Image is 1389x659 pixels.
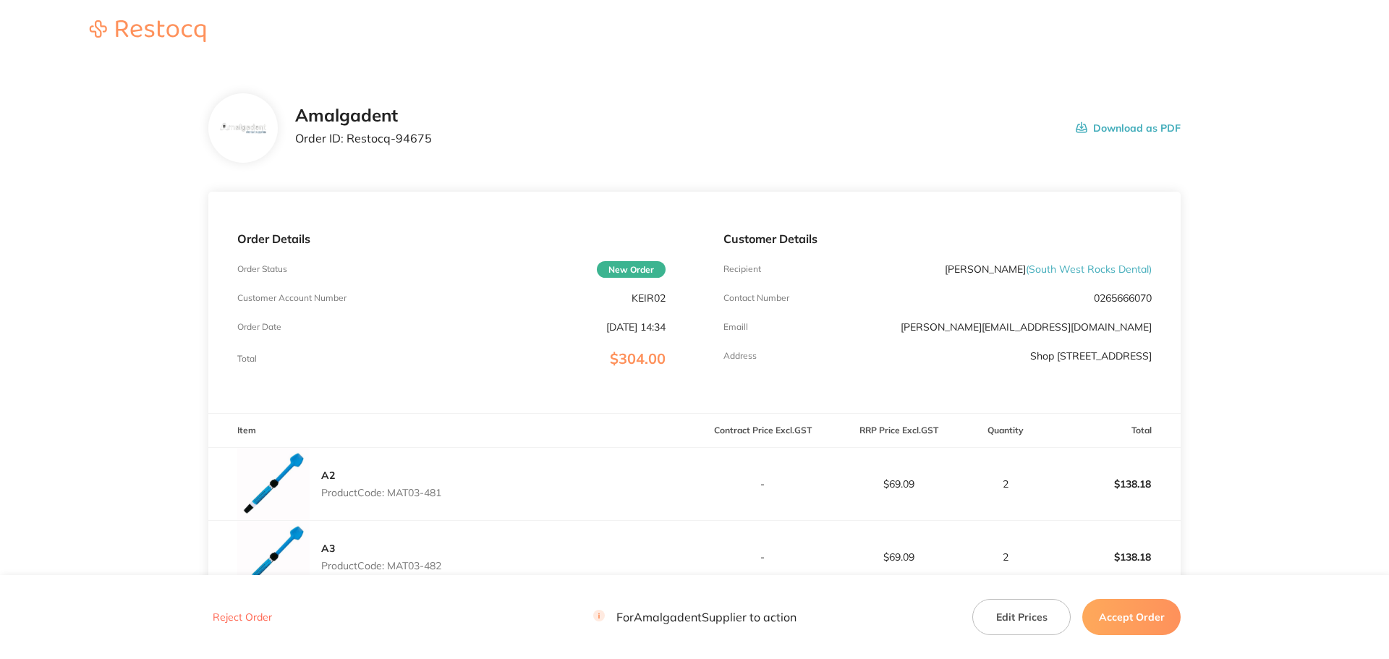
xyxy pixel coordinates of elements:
[321,469,335,482] a: A2
[1076,106,1181,150] button: Download as PDF
[694,414,831,448] th: Contract Price Excl. GST
[321,560,441,571] p: Product Code: MAT03-482
[967,414,1045,448] th: Quantity
[1030,350,1152,362] p: Shop [STREET_ADDRESS]
[208,611,276,624] button: Reject Order
[237,322,281,332] p: Order Date
[695,551,830,563] p: -
[972,599,1071,635] button: Edit Prices
[237,293,347,303] p: Customer Account Number
[901,320,1152,333] a: [PERSON_NAME][EMAIL_ADDRESS][DOMAIN_NAME]
[75,20,220,42] img: Restocq logo
[945,263,1152,275] p: [PERSON_NAME]
[237,264,287,274] p: Order Status
[723,293,789,303] p: Contact Number
[321,487,441,498] p: Product Code: MAT03-481
[632,292,666,304] p: KEIR02
[1045,467,1180,501] p: $138.18
[321,542,335,555] a: A3
[831,414,967,448] th: RRP Price Excl. GST
[610,349,666,367] span: $304.00
[237,521,310,593] img: c2JvMTNoMQ
[237,354,257,364] p: Total
[295,132,432,145] p: Order ID: Restocq- 94675
[1045,540,1180,574] p: $138.18
[219,122,266,135] img: b285Ymlzag
[597,261,666,278] span: New Order
[723,351,757,361] p: Address
[1094,292,1152,304] p: 0265666070
[75,20,220,44] a: Restocq logo
[723,232,1152,245] p: Customer Details
[967,478,1044,490] p: 2
[1026,263,1152,276] span: ( South West Rocks Dental )
[723,322,748,332] p: Emaill
[831,478,966,490] p: $69.09
[723,264,761,274] p: Recipient
[237,448,310,520] img: MTNjd3dndw
[593,611,797,624] p: For Amalgadent Supplier to action
[295,106,432,126] h2: Amalgadent
[208,414,694,448] th: Item
[1045,414,1181,448] th: Total
[1082,599,1181,635] button: Accept Order
[967,551,1044,563] p: 2
[695,478,830,490] p: -
[831,551,966,563] p: $69.09
[606,321,666,333] p: [DATE] 14:34
[237,232,666,245] p: Order Details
